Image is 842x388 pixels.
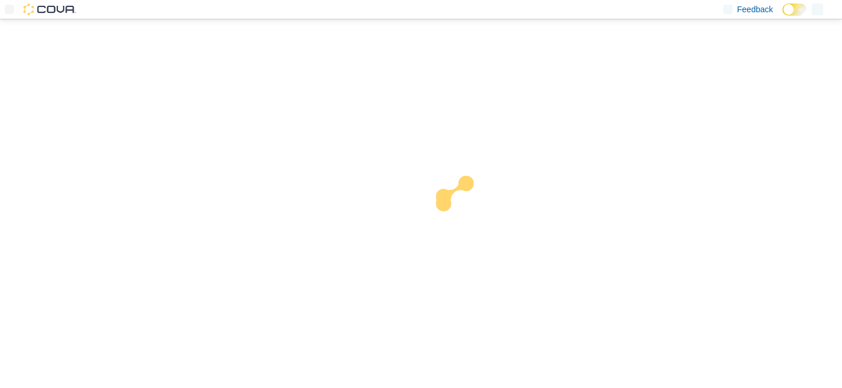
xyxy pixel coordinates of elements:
input: Dark Mode [782,4,807,16]
img: Cova [23,4,76,15]
img: cova-loader [421,167,509,255]
span: Feedback [737,4,773,15]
